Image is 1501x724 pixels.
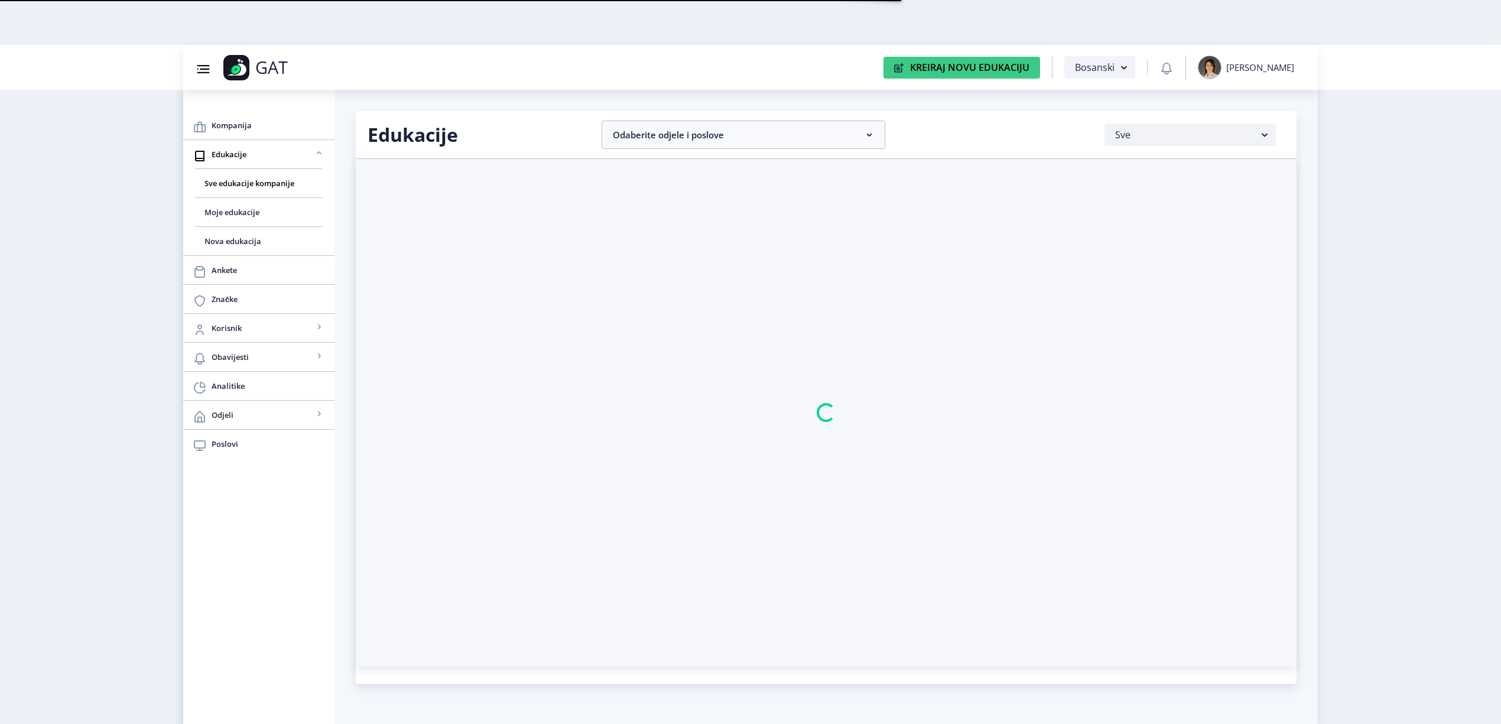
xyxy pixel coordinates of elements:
[212,263,325,277] span: Ankete
[368,123,584,147] h2: Edukacije
[183,401,334,429] a: Odjeli
[255,61,288,73] p: GAT
[183,430,334,458] a: Poslovi
[204,234,313,248] span: Nova edukacija
[183,285,334,313] a: Značke
[195,198,323,226] a: Moje edukacije
[1064,56,1135,79] button: Bosanski
[212,118,325,132] span: Kompanija
[212,437,325,451] span: Poslovi
[602,121,885,149] nb-accordion-item-header: Odaberite odjele i poslove
[212,147,313,161] span: Edukacije
[183,343,334,371] a: Obavijesti
[183,140,334,168] a: Edukacije
[212,321,313,335] span: Korisnik
[894,63,904,73] img: create-new-education-icon.svg
[195,227,323,255] a: Nova edukacija
[212,350,313,364] span: Obavijesti
[204,205,313,219] span: Moje edukacije
[1104,124,1276,146] button: Sve
[183,111,334,139] a: Kompanija
[883,57,1040,79] button: Kreiraj Novu Edukaciju
[212,292,325,306] span: Značke
[212,408,313,422] span: Odjeli
[183,314,334,342] a: Korisnik
[212,379,325,393] span: Analitike
[183,256,334,284] a: Ankete
[195,169,323,197] a: Sve edukacije kompanije
[204,176,313,190] span: Sve edukacije kompanije
[223,55,363,80] a: GAT
[183,372,334,400] a: Analitike
[1226,61,1294,73] div: [PERSON_NAME]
